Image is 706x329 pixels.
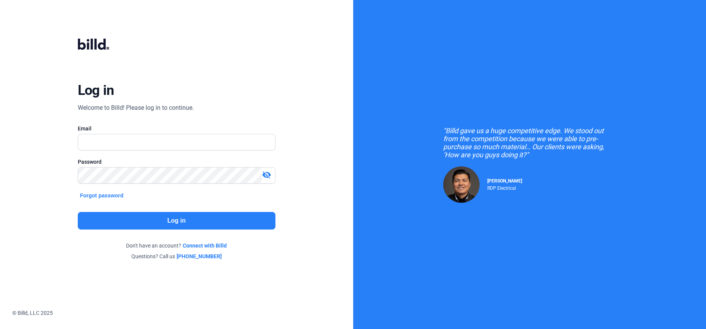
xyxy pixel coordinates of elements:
[443,166,480,203] img: Raul Pacheco
[487,184,522,191] div: RDP Electrical
[78,242,275,249] div: Don't have an account?
[78,212,275,230] button: Log in
[78,82,114,99] div: Log in
[78,103,194,112] div: Welcome to Billd! Please log in to continue.
[78,191,126,200] button: Forgot password
[78,158,275,166] div: Password
[177,252,222,260] a: [PHONE_NUMBER]
[78,252,275,260] div: Questions? Call us
[183,242,227,249] a: Connect with Billd
[443,127,616,159] div: "Billd gave us a huge competitive edge. We stood out from the competition because we were able to...
[487,178,522,184] span: [PERSON_NAME]
[78,125,275,132] div: Email
[262,170,271,179] mat-icon: visibility_off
